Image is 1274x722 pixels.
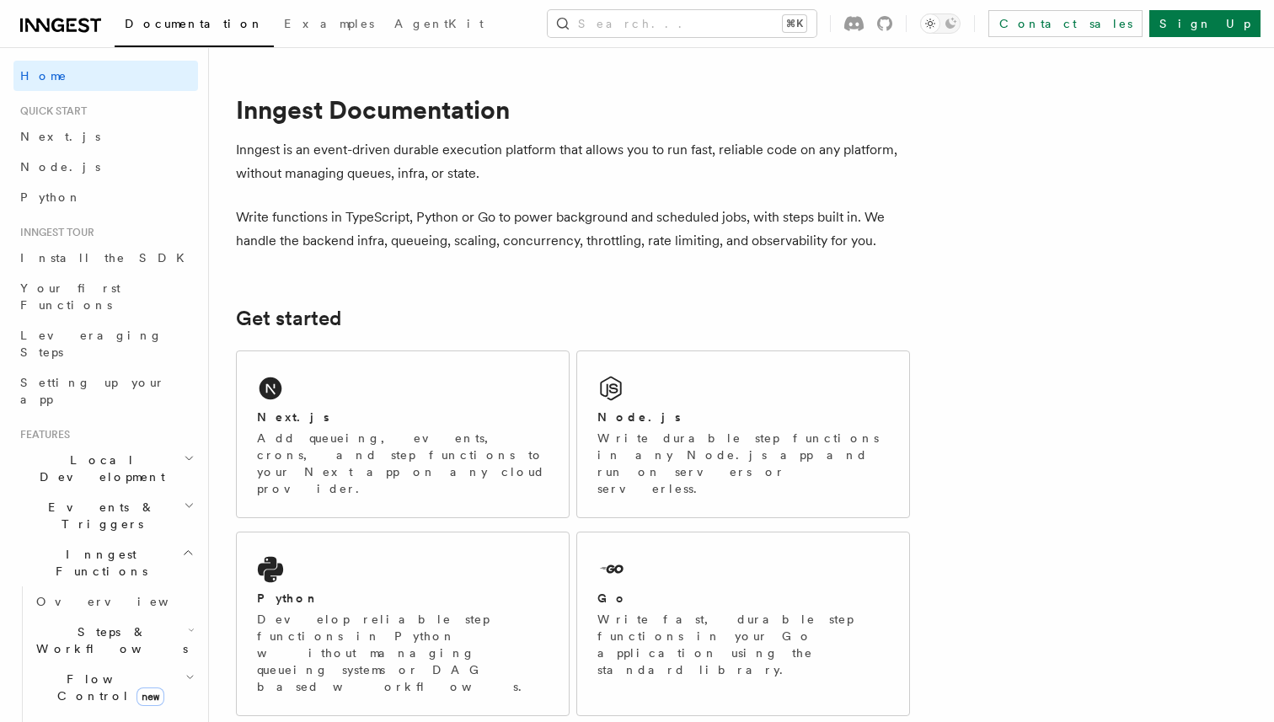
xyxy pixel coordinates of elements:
h2: Python [257,590,319,607]
button: Flow Controlnew [29,664,198,711]
span: Examples [284,17,374,30]
h1: Inngest Documentation [236,94,910,125]
span: Home [20,67,67,84]
h2: Node.js [597,409,681,425]
a: PythonDevelop reliable step functions in Python without managing queueing systems or DAG based wo... [236,532,570,716]
p: Write fast, durable step functions in your Go application using the standard library. [597,611,889,678]
a: Contact sales [988,10,1143,37]
p: Develop reliable step functions in Python without managing queueing systems or DAG based workflows. [257,611,549,695]
span: Overview [36,595,210,608]
a: Leveraging Steps [13,320,198,367]
span: Local Development [13,452,184,485]
span: Steps & Workflows [29,623,188,657]
span: new [136,687,164,706]
a: Get started [236,307,341,330]
p: Inngest is an event-driven durable execution platform that allows you to run fast, reliable code ... [236,138,910,185]
a: Your first Functions [13,273,198,320]
button: Toggle dark mode [920,13,961,34]
span: AgentKit [394,17,484,30]
kbd: ⌘K [783,15,806,32]
button: Search...⌘K [548,10,816,37]
span: Setting up your app [20,376,165,406]
p: Write durable step functions in any Node.js app and run on servers or serverless. [597,430,889,497]
a: Install the SDK [13,243,198,273]
span: Python [20,190,82,204]
span: Features [13,428,70,441]
a: Documentation [115,5,274,47]
span: Inngest tour [13,226,94,239]
button: Inngest Functions [13,539,198,586]
span: Flow Control [29,671,185,704]
span: Documentation [125,17,264,30]
span: Your first Functions [20,281,120,312]
span: Install the SDK [20,251,195,265]
a: Setting up your app [13,367,198,414]
a: Next.js [13,121,198,152]
a: Node.js [13,152,198,182]
a: AgentKit [384,5,494,45]
a: Python [13,182,198,212]
a: GoWrite fast, durable step functions in your Go application using the standard library. [576,532,910,716]
button: Steps & Workflows [29,617,198,664]
h2: Next.js [257,409,329,425]
button: Local Development [13,445,198,492]
span: Next.js [20,130,100,143]
h2: Go [597,590,628,607]
span: Leveraging Steps [20,329,163,359]
span: Node.js [20,160,100,174]
button: Events & Triggers [13,492,198,539]
span: Inngest Functions [13,546,182,580]
a: Next.jsAdd queueing, events, crons, and step functions to your Next app on any cloud provider. [236,350,570,518]
a: Overview [29,586,198,617]
span: Quick start [13,104,87,118]
span: Events & Triggers [13,499,184,532]
p: Write functions in TypeScript, Python or Go to power background and scheduled jobs, with steps bu... [236,206,910,253]
a: Home [13,61,198,91]
a: Examples [274,5,384,45]
a: Node.jsWrite durable step functions in any Node.js app and run on servers or serverless. [576,350,910,518]
p: Add queueing, events, crons, and step functions to your Next app on any cloud provider. [257,430,549,497]
a: Sign Up [1149,10,1261,37]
